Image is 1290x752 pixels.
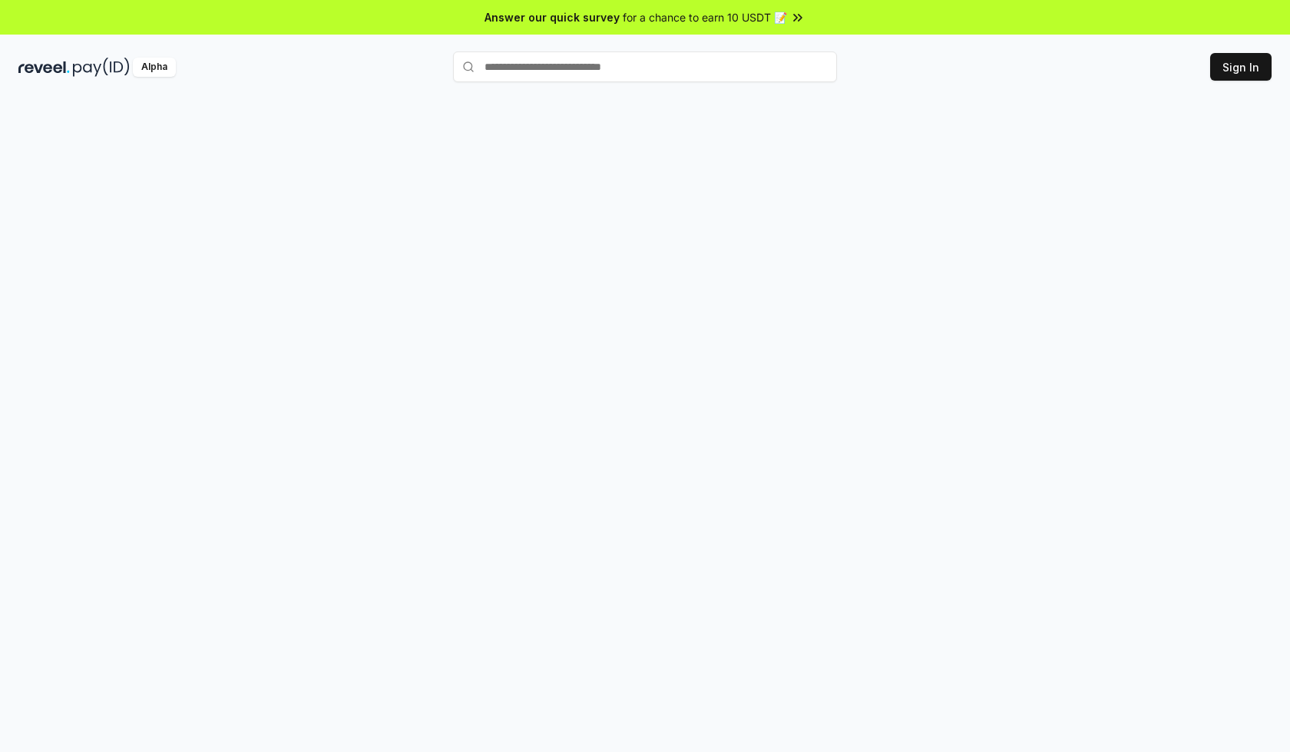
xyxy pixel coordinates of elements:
[485,9,620,25] span: Answer our quick survey
[133,58,176,77] div: Alpha
[1210,53,1272,81] button: Sign In
[73,58,130,77] img: pay_id
[18,58,70,77] img: reveel_dark
[623,9,787,25] span: for a chance to earn 10 USDT 📝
